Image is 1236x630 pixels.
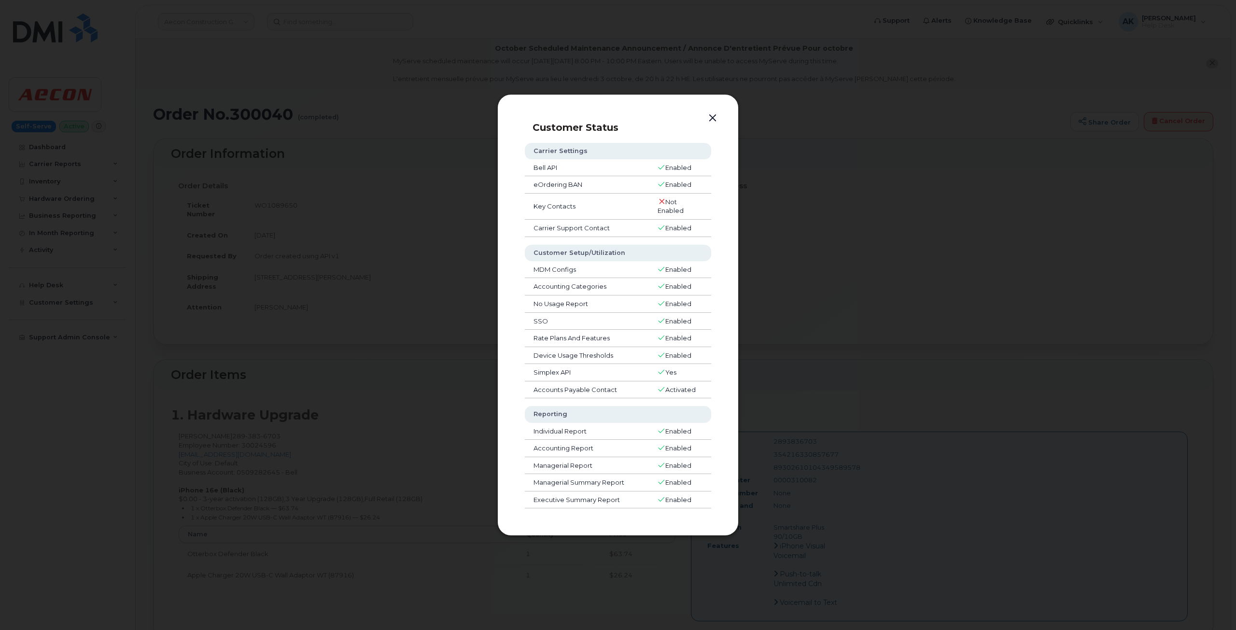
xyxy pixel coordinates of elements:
th: Carrier Settings [525,143,711,159]
td: Managerial Report [525,457,649,475]
td: No Usage Report [525,295,649,313]
th: Customer Setup/Utilization [525,245,711,261]
td: Individual Report [525,423,649,440]
span: Enabled [665,351,691,359]
td: Accounts Payable Contact [525,381,649,399]
td: Rate Plans And Features [525,330,649,347]
td: Executive Summary Report [525,491,649,509]
span: Enabled [665,478,691,486]
span: Enabled [665,496,691,504]
span: Enabled [665,462,691,469]
span: Activated [665,386,696,393]
p: Customer Status [533,122,721,133]
td: Accounting Categories [525,278,649,295]
td: Simplex API [525,364,649,381]
span: Yes [665,368,676,376]
span: Not Enabled [658,198,684,215]
span: Enabled [665,181,691,188]
span: Enabled [665,444,691,452]
td: MDM Configs [525,261,649,279]
span: Enabled [665,300,691,308]
span: Enabled [665,266,691,273]
td: Carrier Support Contact [525,220,649,237]
span: Enabled [665,334,691,342]
td: Accounting Report [525,440,649,457]
td: Managerial Summary Report [525,474,649,491]
span: Enabled [665,427,691,435]
td: Device Usage Thresholds [525,347,649,364]
span: Enabled [665,224,691,232]
td: Key Contacts [525,194,649,220]
th: Reporting [525,406,711,422]
td: Bell API [525,159,649,177]
span: Enabled [665,282,691,290]
span: Enabled [665,164,691,171]
td: SSO [525,313,649,330]
span: Enabled [665,317,691,325]
td: eOrdering BAN [525,176,649,194]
